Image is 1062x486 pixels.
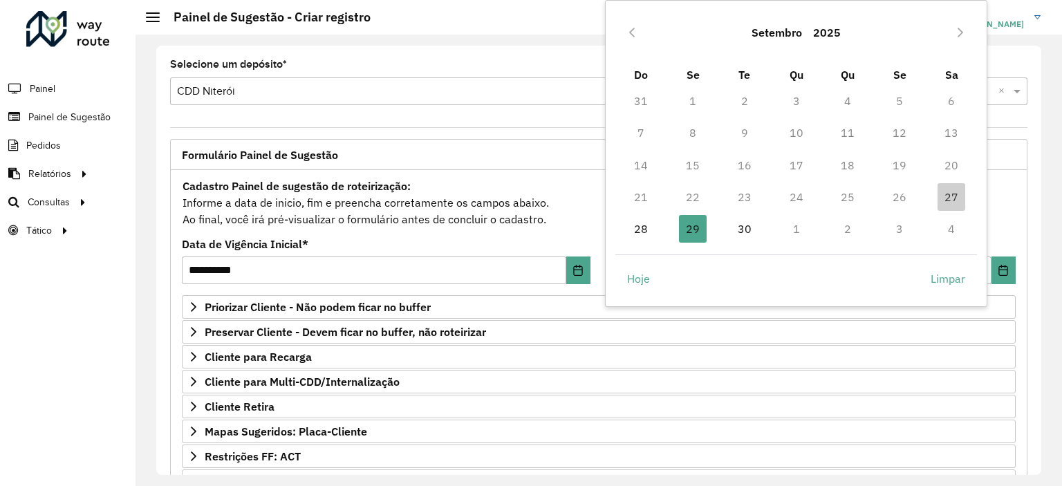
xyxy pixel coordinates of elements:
[790,68,803,82] span: Qu
[874,213,926,245] td: 3
[926,149,978,181] td: 20
[746,16,808,49] button: Choose Month
[991,256,1016,284] button: Choose Date
[667,117,719,149] td: 8
[205,301,431,312] span: Priorizar Cliente - Não podem ficar no buffer
[30,82,55,96] span: Painel
[182,236,308,252] label: Data de Vigência Inicial
[182,149,338,160] span: Formulário Painel de Sugestão
[938,183,965,211] span: 27
[945,68,958,82] span: Sa
[770,213,822,245] td: 1
[667,213,719,245] td: 29
[621,21,643,44] button: Previous Month
[28,110,111,124] span: Painel de Sugestão
[718,213,770,245] td: 30
[926,117,978,149] td: 13
[926,181,978,213] td: 27
[627,270,650,287] span: Hoje
[822,149,874,181] td: 18
[28,167,71,181] span: Relatórios
[26,138,61,153] span: Pedidos
[627,215,655,243] span: 28
[667,149,719,181] td: 15
[615,117,667,149] td: 7
[615,265,662,292] button: Hoje
[26,223,52,238] span: Tático
[183,179,411,193] strong: Cadastro Painel de sugestão de roteirização:
[893,68,906,82] span: Se
[808,16,846,49] button: Choose Year
[667,85,719,117] td: 1
[615,149,667,181] td: 14
[182,445,1016,468] a: Restrições FF: ACT
[998,83,1010,100] span: Clear all
[615,85,667,117] td: 31
[874,149,926,181] td: 19
[822,85,874,117] td: 4
[634,68,648,82] span: Do
[919,265,977,292] button: Limpar
[738,68,750,82] span: Te
[615,213,667,245] td: 28
[687,68,700,82] span: Se
[182,295,1016,319] a: Priorizar Cliente - Não podem ficar no buffer
[874,85,926,117] td: 5
[822,181,874,213] td: 25
[874,181,926,213] td: 26
[182,320,1016,344] a: Preservar Cliente - Devem ficar no buffer, não roteirizar
[874,117,926,149] td: 12
[182,395,1016,418] a: Cliente Retira
[615,181,667,213] td: 21
[667,181,719,213] td: 22
[770,117,822,149] td: 10
[28,195,70,209] span: Consultas
[182,345,1016,368] a: Cliente para Recarga
[931,270,965,287] span: Limpar
[170,56,287,73] label: Selecione um depósito
[182,177,1016,228] div: Informe a data de inicio, fim e preencha corretamente os campos abaixo. Ao final, você irá pré-vi...
[205,376,400,387] span: Cliente para Multi-CDD/Internalização
[205,351,312,362] span: Cliente para Recarga
[566,256,590,284] button: Choose Date
[770,181,822,213] td: 24
[718,117,770,149] td: 9
[926,85,978,117] td: 6
[718,149,770,181] td: 16
[841,68,855,82] span: Qu
[718,85,770,117] td: 2
[822,213,874,245] td: 2
[770,85,822,117] td: 3
[949,21,971,44] button: Next Month
[205,326,486,337] span: Preservar Cliente - Devem ficar no buffer, não roteirizar
[160,10,371,25] h2: Painel de Sugestão - Criar registro
[926,213,978,245] td: 4
[205,401,274,412] span: Cliente Retira
[182,420,1016,443] a: Mapas Sugeridos: Placa-Cliente
[822,117,874,149] td: 11
[182,370,1016,393] a: Cliente para Multi-CDD/Internalização
[205,426,367,437] span: Mapas Sugeridos: Placa-Cliente
[718,181,770,213] td: 23
[770,149,822,181] td: 17
[679,215,707,243] span: 29
[731,215,758,243] span: 30
[205,451,301,462] span: Restrições FF: ACT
